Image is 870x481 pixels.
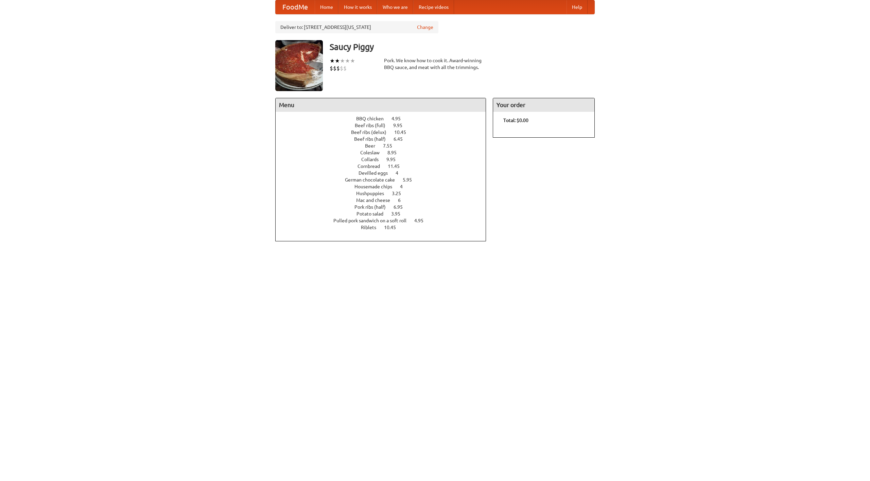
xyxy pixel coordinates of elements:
span: Devilled eggs [359,170,395,176]
a: Housemade chips 4 [354,184,415,189]
span: 4.95 [391,116,407,121]
a: Mac and cheese 6 [356,197,413,203]
a: Change [417,24,433,31]
a: Home [315,0,338,14]
span: Cornbread [358,164,387,169]
span: 11.45 [388,164,406,169]
a: Recipe videos [413,0,454,14]
span: 8.95 [387,150,403,155]
span: 6 [398,197,407,203]
a: Who we are [377,0,413,14]
a: Beef ribs (half) 6.45 [354,136,415,142]
a: Beer 7.55 [365,143,405,149]
span: Hushpuppies [356,191,391,196]
img: angular.jpg [275,40,323,91]
h3: Saucy Piggy [330,40,595,54]
a: Potato salad 3.95 [356,211,413,217]
a: Cornbread 11.45 [358,164,412,169]
a: Beef ribs (delux) 10.45 [351,130,419,135]
span: Pork ribs (half) [354,204,393,210]
li: ★ [330,57,335,65]
span: 4 [396,170,405,176]
span: 4 [400,184,410,189]
a: Pork ribs (half) 6.95 [354,204,415,210]
span: Housemade chips [354,184,399,189]
a: FoodMe [276,0,315,14]
h4: Your order [493,98,594,112]
li: ★ [340,57,345,65]
span: 7.55 [383,143,399,149]
b: Total: $0.00 [503,118,528,123]
a: German chocolate cake 5.95 [345,177,424,183]
li: $ [336,65,340,72]
span: Pulled pork sandwich on a soft roll [333,218,413,223]
span: 3.25 [392,191,408,196]
span: 6.95 [394,204,410,210]
li: $ [333,65,336,72]
a: Coleslaw 8.95 [360,150,409,155]
a: Riblets 10.45 [361,225,408,230]
span: 10.45 [394,130,413,135]
span: 3.95 [391,211,407,217]
a: Pulled pork sandwich on a soft roll 4.95 [333,218,436,223]
span: Beef ribs (full) [355,123,392,128]
span: Mac and cheese [356,197,397,203]
span: Beef ribs (half) [354,136,393,142]
span: Beef ribs (delux) [351,130,393,135]
a: How it works [338,0,377,14]
a: Beef ribs (full) 9.95 [355,123,415,128]
span: 10.45 [384,225,403,230]
li: ★ [350,57,355,65]
div: Deliver to: [STREET_ADDRESS][US_STATE] [275,21,438,33]
span: Coleslaw [360,150,386,155]
li: ★ [345,57,350,65]
li: $ [330,65,333,72]
a: Hushpuppies 3.25 [356,191,414,196]
a: Devilled eggs 4 [359,170,411,176]
span: German chocolate cake [345,177,402,183]
span: Riblets [361,225,383,230]
a: BBQ chicken 4.95 [356,116,413,121]
span: 4.95 [414,218,430,223]
span: Potato salad [356,211,390,217]
span: 9.95 [393,123,409,128]
span: Beer [365,143,382,149]
span: 5.95 [403,177,419,183]
span: 9.95 [386,157,402,162]
a: Help [567,0,588,14]
span: 6.45 [394,136,410,142]
a: Collards 9.95 [361,157,408,162]
li: $ [343,65,347,72]
span: Collards [361,157,385,162]
li: ★ [335,57,340,65]
span: BBQ chicken [356,116,390,121]
li: $ [340,65,343,72]
h4: Menu [276,98,486,112]
div: Pork. We know how to cook it. Award-winning BBQ sauce, and meat with all the trimmings. [384,57,486,71]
